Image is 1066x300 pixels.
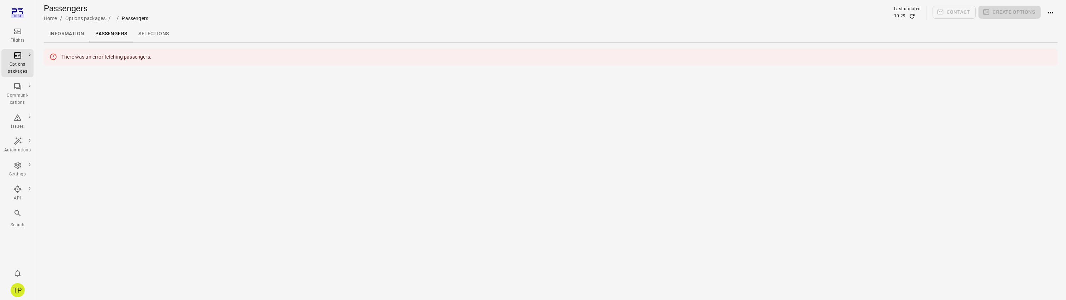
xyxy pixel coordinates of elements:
div: Settings [4,171,31,178]
a: Flights [1,25,34,46]
nav: Breadcrumbs [44,14,148,23]
a: Passengers [90,25,133,42]
div: Passengers [122,15,148,22]
div: Issues [4,123,31,130]
button: Refresh data [909,13,916,20]
li: / [116,14,119,23]
div: Flights [4,37,31,44]
a: Options packages [65,16,106,21]
button: Search [1,207,34,230]
div: 10:29 [894,13,906,20]
button: Tómas Páll Máté [8,280,28,300]
div: Local navigation [44,25,1058,42]
a: Communi-cations [1,80,34,108]
a: Issues [1,111,34,132]
a: Settings [1,159,34,180]
div: Last updated [894,6,921,13]
div: TP [11,283,25,297]
span: Please make a selection to create an option package [978,6,1041,20]
div: Communi-cations [4,92,31,106]
a: Information [44,25,90,42]
li: / [60,14,62,23]
h1: Passengers [44,3,148,14]
a: Home [44,16,57,21]
div: Search [4,222,31,229]
button: Actions [1043,6,1058,20]
button: Notifications [11,266,25,280]
div: Options packages [4,61,31,75]
a: API [1,183,34,204]
li: / [108,14,111,23]
a: Options packages [1,49,34,77]
div: Automations [4,147,31,154]
div: There was an error fetching passengers. [61,50,151,63]
a: Automations [1,135,34,156]
div: API [4,195,31,202]
span: Please make a selection to create communications [933,6,976,20]
a: Selections [133,25,174,42]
